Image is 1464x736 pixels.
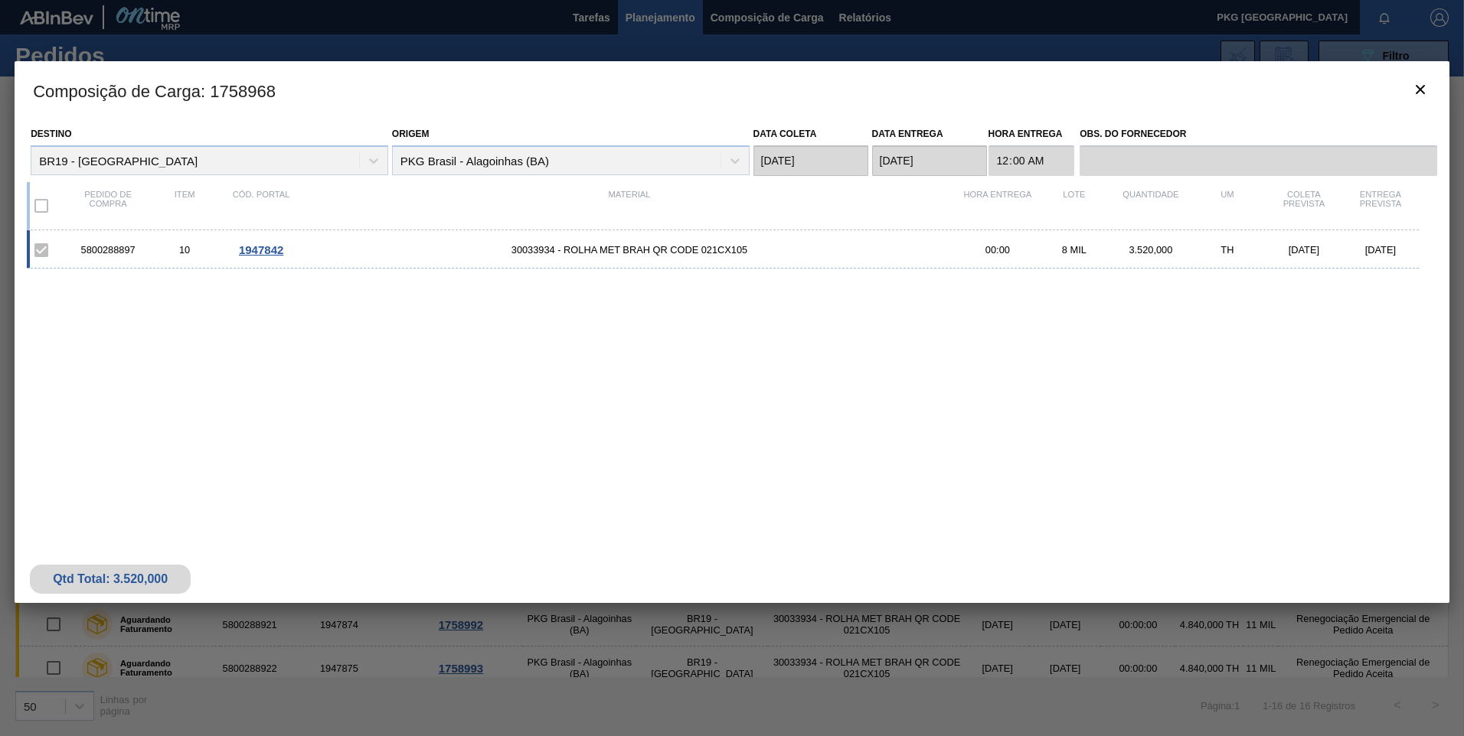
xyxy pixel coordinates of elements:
div: [DATE] [1342,244,1419,256]
div: Pedido de compra [70,190,146,222]
div: Item [146,190,223,222]
div: Hora Entrega [959,190,1036,222]
input: dd/mm/yyyy [872,145,987,176]
label: Origem [392,129,430,139]
div: [DATE] [1266,244,1342,256]
div: TH [1189,244,1266,256]
div: Material [299,190,959,222]
div: Qtd Total: 3.520,000 [41,572,179,586]
div: Lote [1036,190,1113,222]
div: 5800288897 [70,244,146,256]
label: Data Entrega [872,129,943,139]
div: 8 MIL [1036,244,1113,256]
h3: Composição de Carga : 1758968 [15,61,1449,119]
div: 3.520,000 [1113,244,1189,256]
input: dd/mm/yyyy [753,145,868,176]
label: Obs. do Fornecedor [1080,123,1437,145]
label: Data coleta [753,129,817,139]
div: UM [1189,190,1266,222]
div: Coleta Prevista [1266,190,1342,222]
div: 10 [146,244,223,256]
div: Quantidade [1113,190,1189,222]
span: 1947842 [239,243,283,256]
div: Ir para o Pedido [223,243,299,256]
div: 00:00 [959,244,1036,256]
div: Entrega Prevista [1342,190,1419,222]
label: Destino [31,129,71,139]
label: Hora Entrega [989,123,1075,145]
span: 30033934 - ROLHA MET BRAH QR CODE 021CX105 [299,244,959,256]
div: Cód. Portal [223,190,299,222]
